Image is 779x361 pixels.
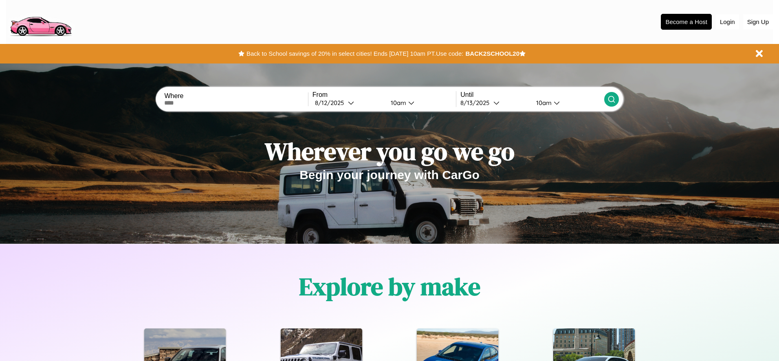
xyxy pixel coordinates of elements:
label: Until [460,91,604,98]
button: 8/12/2025 [312,98,384,107]
button: Login [716,14,739,29]
h1: Explore by make [299,270,480,303]
button: 10am [530,98,604,107]
b: BACK2SCHOOL20 [465,50,519,57]
img: logo [6,4,75,38]
button: Back to School savings of 20% in select cities! Ends [DATE] 10am PT.Use code: [244,48,465,59]
button: 10am [384,98,456,107]
button: Sign Up [743,14,773,29]
div: 10am [532,99,554,107]
button: Become a Host [661,14,712,30]
label: From [312,91,456,98]
div: 10am [387,99,408,107]
div: 8 / 12 / 2025 [315,99,348,107]
label: Where [164,92,308,100]
div: 8 / 13 / 2025 [460,99,493,107]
